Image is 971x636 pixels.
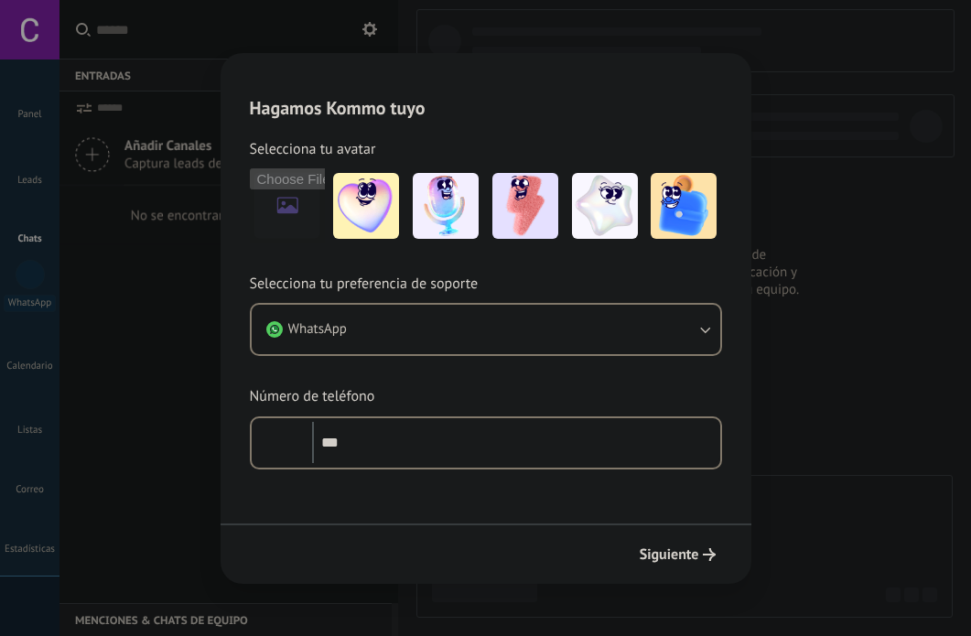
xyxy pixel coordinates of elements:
button: Siguiente [631,539,724,570]
span: WhatsApp [288,320,347,339]
span: Selecciona tu avatar [250,137,376,161]
img: -3.jpeg [492,173,558,239]
button: WhatsApp [252,305,720,354]
img: -4.jpeg [572,173,638,239]
h2: Hagamos Kommo tuyo [221,53,751,119]
span: Siguiente [640,548,699,561]
div: Argentina: + 54 [257,424,292,462]
span: Selecciona tu preferencia de soporte [250,273,479,296]
img: -2.jpeg [413,173,479,239]
span: Número de teléfono [250,385,375,409]
img: -5.jpeg [651,173,717,239]
img: -1.jpeg [333,173,399,239]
